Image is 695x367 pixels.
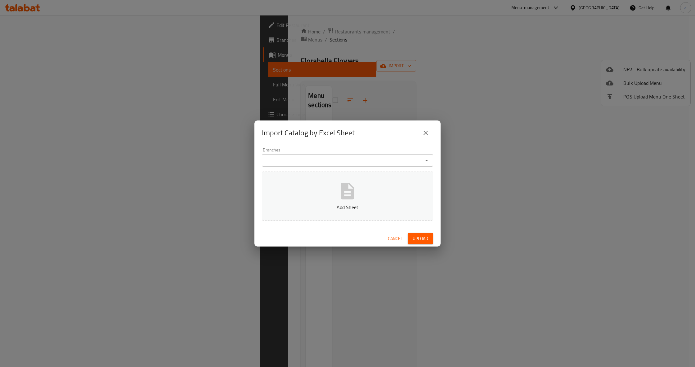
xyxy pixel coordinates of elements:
button: Upload [408,233,433,244]
button: Open [422,156,431,165]
p: Add Sheet [271,203,424,211]
h2: Import Catalog by Excel Sheet [262,128,355,138]
span: Upload [413,235,428,242]
span: Cancel [388,235,403,242]
button: Add Sheet [262,172,433,221]
button: close [418,125,433,140]
button: Cancel [385,233,405,244]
